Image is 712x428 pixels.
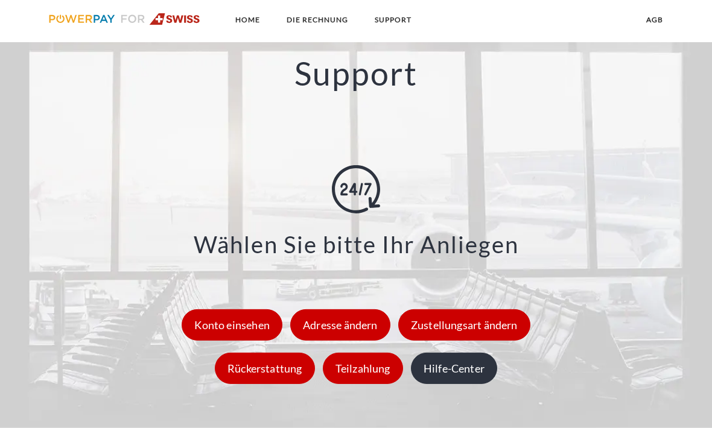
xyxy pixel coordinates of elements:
[287,318,393,332] a: Adresse ändern
[51,233,661,256] h3: Wählen Sie bitte Ihr Anliegen
[215,353,315,384] div: Rückerstattung
[49,13,200,25] img: logo-swiss.svg
[182,309,282,341] div: Konto einsehen
[398,309,530,341] div: Zustellungsart ändern
[212,362,318,375] a: Rückerstattung
[179,318,285,332] a: Konto einsehen
[36,53,676,93] h2: Support
[276,9,358,31] a: DIE RECHNUNG
[225,9,270,31] a: Home
[320,362,406,375] a: Teilzahlung
[411,353,497,384] div: Hilfe-Center
[636,9,673,31] a: agb
[364,9,422,31] a: SUPPORT
[395,318,533,332] a: Zustellungsart ändern
[290,309,390,341] div: Adresse ändern
[408,362,500,375] a: Hilfe-Center
[323,353,403,384] div: Teilzahlung
[332,165,380,213] img: online-shopping.svg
